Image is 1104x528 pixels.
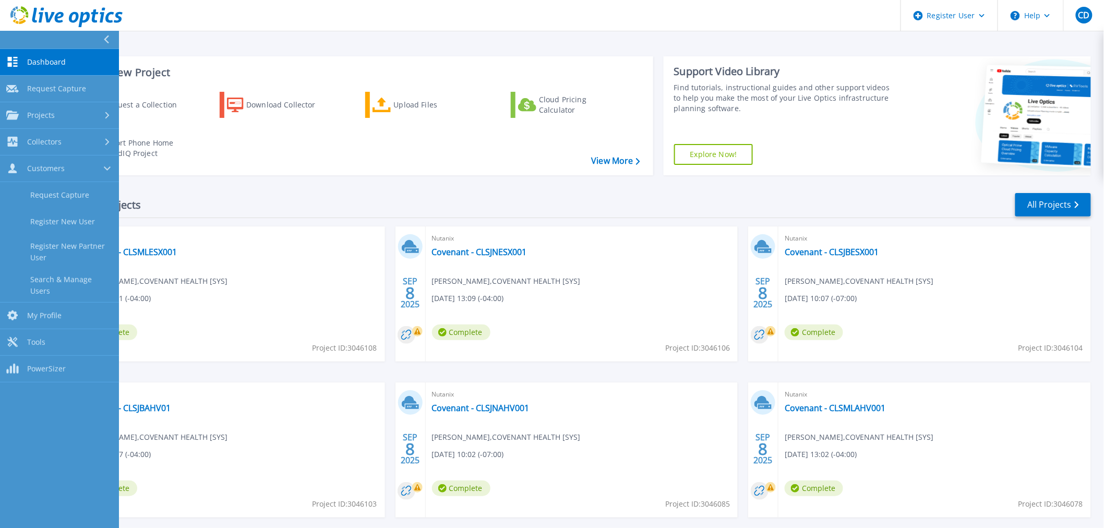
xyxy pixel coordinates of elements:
div: Request a Collection [104,94,187,115]
span: [PERSON_NAME] , COVENANT HEALTH [SYS] [79,275,227,287]
div: SEP 2025 [400,274,420,312]
span: Collectors [27,137,62,147]
a: Download Collector [220,92,336,118]
span: [DATE] 13:09 (-04:00) [432,293,504,304]
span: Nutanix [785,389,1085,400]
span: Nutanix [432,233,732,244]
span: Project ID: 3046078 [1018,498,1083,510]
span: Customers [27,164,65,173]
span: Project ID: 3046106 [665,342,730,354]
a: Request a Collection [74,92,190,118]
div: SEP 2025 [753,274,773,312]
span: 8 [405,289,415,297]
span: Complete [432,481,490,496]
a: All Projects [1015,193,1091,217]
a: Covenant - CLSJBESX001 [785,247,879,257]
span: Project ID: 3046103 [313,498,377,510]
span: Nutanix [79,233,379,244]
a: Cloud Pricing Calculator [511,92,627,118]
span: Project ID: 3046085 [665,498,730,510]
span: 8 [405,445,415,453]
span: Nutanix [432,389,732,400]
a: Upload Files [365,92,482,118]
span: Complete [785,481,843,496]
div: Support Video Library [674,65,893,78]
div: Import Phone Home CloudIQ Project [102,138,184,159]
a: Covenant - CLSJBAHV01 [79,403,171,413]
span: Complete [785,325,843,340]
span: [PERSON_NAME] , COVENANT HEALTH [SYS] [785,275,933,287]
span: Project ID: 3046104 [1018,342,1083,354]
span: [PERSON_NAME] , COVENANT HEALTH [SYS] [79,431,227,443]
h3: Start a New Project [74,67,640,78]
div: Download Collector [246,94,330,115]
span: Nutanix [79,389,379,400]
a: Covenant - CLSMLESX001 [79,247,177,257]
span: Tools [27,338,45,347]
a: Covenant - CLSMLAHV001 [785,403,885,413]
span: Dashboard [27,57,66,67]
span: PowerSizer [27,364,66,374]
span: 8 [759,289,768,297]
a: View More [591,156,640,166]
div: SEP 2025 [753,430,773,468]
span: [PERSON_NAME] , COVENANT HEALTH [SYS] [432,275,581,287]
span: Projects [27,111,55,120]
a: Explore Now! [674,144,753,165]
div: Upload Files [394,94,477,115]
span: Request Capture [27,84,86,93]
a: Covenant - CLSJNESX001 [432,247,527,257]
span: Complete [432,325,490,340]
span: [DATE] 13:02 (-04:00) [785,449,857,460]
a: Covenant - CLSJNAHV001 [432,403,530,413]
span: [DATE] 10:02 (-07:00) [432,449,504,460]
span: Nutanix [785,233,1085,244]
div: Find tutorials, instructional guides and other support videos to help you make the most of your L... [674,82,893,114]
div: Cloud Pricing Calculator [539,94,622,115]
div: SEP 2025 [400,430,420,468]
span: My Profile [27,311,62,320]
span: [PERSON_NAME] , COVENANT HEALTH [SYS] [432,431,581,443]
span: [PERSON_NAME] , COVENANT HEALTH [SYS] [785,431,933,443]
span: [DATE] 10:07 (-07:00) [785,293,857,304]
span: CD [1078,11,1089,19]
span: 8 [759,445,768,453]
span: Project ID: 3046108 [313,342,377,354]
